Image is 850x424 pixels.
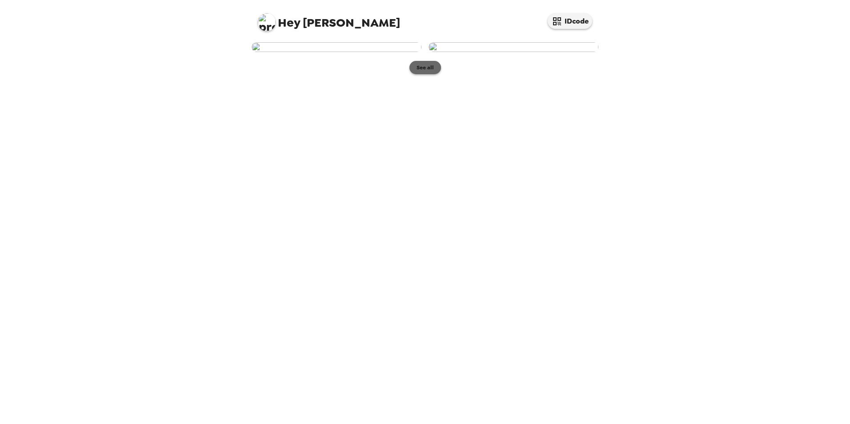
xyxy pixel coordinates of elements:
[278,15,300,31] span: Hey
[548,13,592,29] button: IDcode
[258,13,276,31] img: profile pic
[258,9,400,29] span: [PERSON_NAME]
[429,42,598,52] img: user-275164
[409,61,441,74] button: See all
[252,42,421,52] img: user-275262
